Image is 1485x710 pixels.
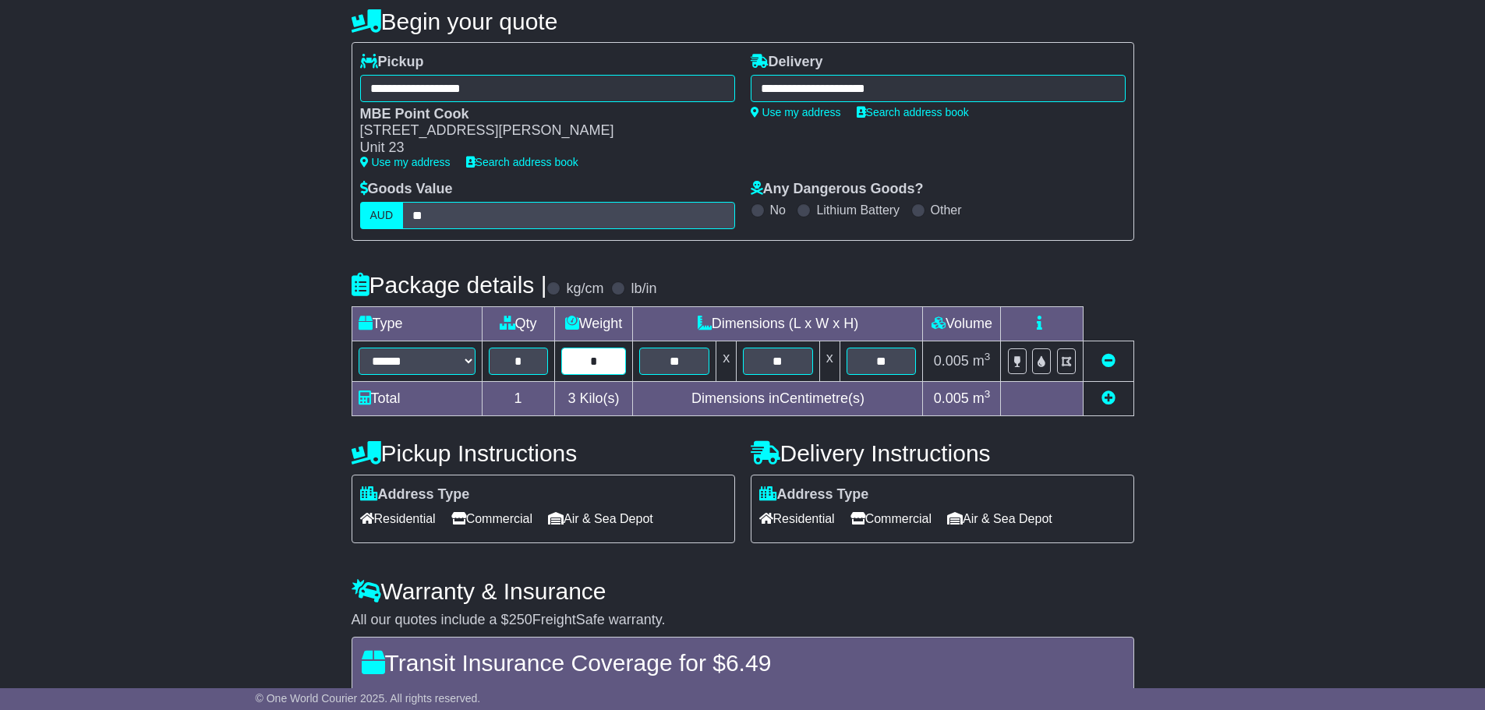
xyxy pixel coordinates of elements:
[352,306,482,341] td: Type
[923,306,1001,341] td: Volume
[466,156,578,168] a: Search address book
[934,353,969,369] span: 0.005
[819,341,840,381] td: x
[850,507,932,531] span: Commercial
[352,272,547,298] h4: Package details |
[360,106,720,123] div: MBE Point Cook
[548,507,653,531] span: Air & Sea Depot
[1101,390,1116,406] a: Add new item
[352,578,1134,604] h4: Warranty & Insurance
[934,390,969,406] span: 0.005
[985,388,991,400] sup: 3
[360,122,720,140] div: [STREET_ADDRESS][PERSON_NAME]
[360,507,436,531] span: Residential
[360,181,453,198] label: Goods Value
[759,507,835,531] span: Residential
[857,106,969,118] a: Search address book
[352,381,482,415] td: Total
[751,440,1134,466] h4: Delivery Instructions
[631,281,656,298] label: lb/in
[360,140,720,157] div: Unit 23
[947,507,1052,531] span: Air & Sea Depot
[352,612,1134,629] div: All our quotes include a $ FreightSafe warranty.
[362,650,1124,676] h4: Transit Insurance Coverage for $
[751,181,924,198] label: Any Dangerous Goods?
[770,203,786,217] label: No
[567,390,575,406] span: 3
[973,390,991,406] span: m
[931,203,962,217] label: Other
[1101,353,1116,369] a: Remove this item
[352,440,735,466] h4: Pickup Instructions
[509,612,532,627] span: 250
[973,353,991,369] span: m
[716,341,737,381] td: x
[985,351,991,362] sup: 3
[451,507,532,531] span: Commercial
[726,650,771,676] span: 6.49
[352,9,1134,34] h4: Begin your quote
[482,306,554,341] td: Qty
[633,381,923,415] td: Dimensions in Centimetre(s)
[751,54,823,71] label: Delivery
[256,692,481,705] span: © One World Courier 2025. All rights reserved.
[360,54,424,71] label: Pickup
[554,381,633,415] td: Kilo(s)
[759,486,869,503] label: Address Type
[751,106,841,118] a: Use my address
[360,156,451,168] a: Use my address
[554,306,633,341] td: Weight
[816,203,900,217] label: Lithium Battery
[360,486,470,503] label: Address Type
[566,281,603,298] label: kg/cm
[482,381,554,415] td: 1
[633,306,923,341] td: Dimensions (L x W x H)
[360,202,404,229] label: AUD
